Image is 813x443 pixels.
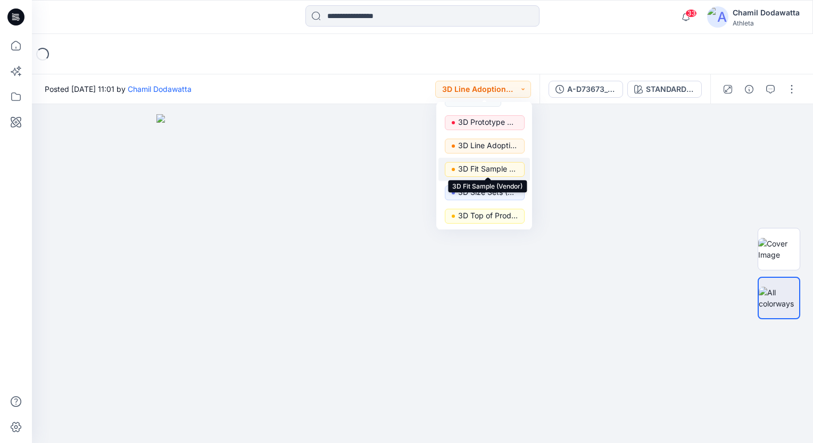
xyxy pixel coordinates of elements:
[758,238,800,260] img: Cover Image
[685,9,697,18] span: 33
[733,19,800,27] div: Athleta
[741,81,758,98] button: Details
[646,83,695,95] div: STANDARD GREY
[458,185,518,199] p: 3D Size Sets (Vendor)
[458,209,518,223] p: 3D Top of Production (Vendor)
[458,139,518,152] p: 3D Line Adoption Sample (Vendor)
[156,114,688,443] img: eyJhbGciOiJIUzI1NiIsImtpZCI6IjAiLCJzbHQiOiJzZXMiLCJ0eXAiOiJKV1QifQ.eyJkYXRhIjp7InR5cGUiOiJzdG9yYW...
[733,6,800,19] div: Chamil Dodawatta
[759,287,799,309] img: All colorways
[567,83,616,95] div: A-D73673_814678
[128,84,192,93] a: Chamil Dodawatta
[549,81,623,98] button: A-D73673_814678
[627,81,702,98] button: STANDARD GREY
[707,6,728,28] img: avatar
[45,83,192,95] span: Posted [DATE] 11:01 by
[458,115,518,129] p: 3D Prototype Sample(vendor)
[458,162,518,176] p: 3D Fit Sample (Vendor)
